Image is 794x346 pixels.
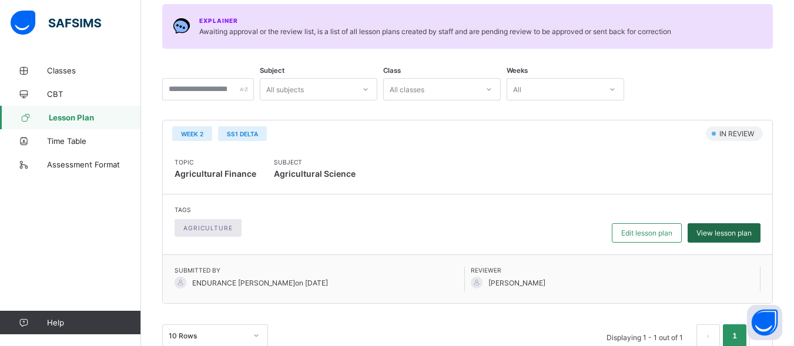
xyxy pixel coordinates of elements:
span: Class [383,66,401,75]
span: Agricultural Science [274,166,356,182]
span: IN REVIEW [718,129,758,138]
span: Submitted By [175,267,464,274]
span: Explainer [199,17,238,24]
span: Lesson Plan [49,113,141,122]
span: [PERSON_NAME] [488,278,545,287]
span: Awaiting approval or the review list, is a list of all lesson plans created by staff and are pend... [199,27,671,36]
span: Agricultural Finance [175,169,256,179]
a: 1 [729,328,740,344]
div: All subjects [266,78,304,100]
button: Open asap [747,305,782,340]
span: SS1 DELTA [227,130,258,137]
span: Week 2 [181,130,203,137]
span: Subject [260,66,284,75]
span: ENDURANCE [PERSON_NAME] on [DATE] [192,278,328,287]
img: safsims [11,11,101,35]
span: View lesson plan [696,229,752,237]
span: Topic [175,159,256,166]
span: Agriculture [183,224,233,231]
span: Assessment Format [47,160,141,169]
span: Time Table [47,136,141,146]
span: Subject [274,159,356,166]
span: Classes [47,66,141,75]
span: Tags [175,206,247,213]
span: CBT [47,89,141,99]
img: Chat.054c5d80b312491b9f15f6fadeacdca6.svg [173,17,190,35]
span: Weeks [507,66,528,75]
span: Edit lesson plan [621,229,672,237]
div: All [513,78,521,100]
div: All classes [390,78,424,100]
span: Reviewer [471,267,761,274]
div: 10 Rows [169,331,246,340]
span: Help [47,318,140,327]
